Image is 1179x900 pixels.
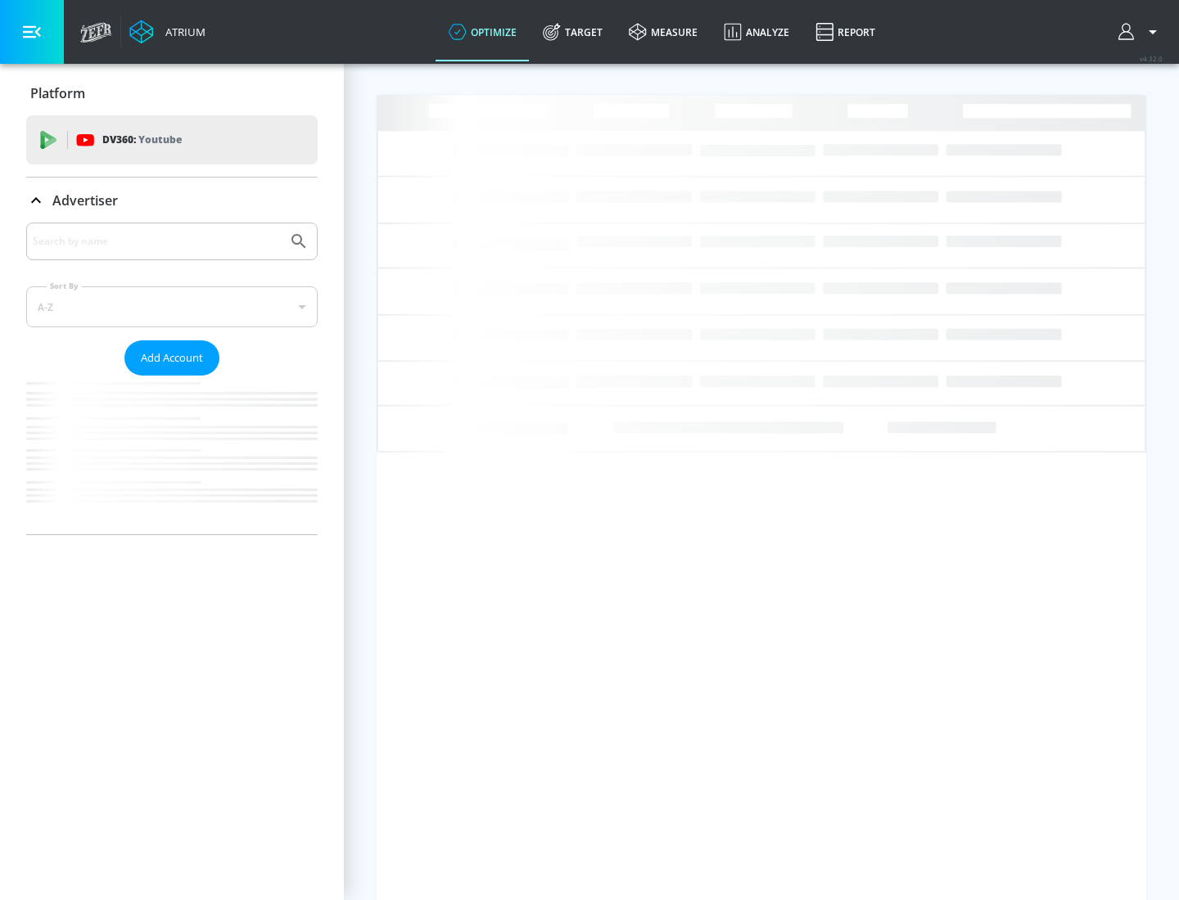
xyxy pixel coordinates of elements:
input: Search by name [33,231,281,252]
a: optimize [436,2,530,61]
span: Add Account [141,349,203,367]
div: A-Z [26,286,318,327]
a: measure [616,2,711,61]
button: Add Account [124,340,219,376]
label: Sort By [47,281,82,291]
a: Report [802,2,888,61]
p: Advertiser [52,191,118,209]
nav: list of Advertiser [26,376,318,534]
span: v 4.32.0 [1140,54,1163,63]
a: Atrium [129,20,206,44]
div: Platform [26,70,318,116]
div: Advertiser [26,223,318,534]
a: Analyze [711,2,802,61]
p: DV360: [102,131,182,149]
div: DV360: Youtube [26,115,318,164]
div: Atrium [159,25,206,39]
p: Youtube [138,131,182,148]
p: Platform [30,84,85,102]
a: Target [530,2,616,61]
div: Advertiser [26,178,318,223]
